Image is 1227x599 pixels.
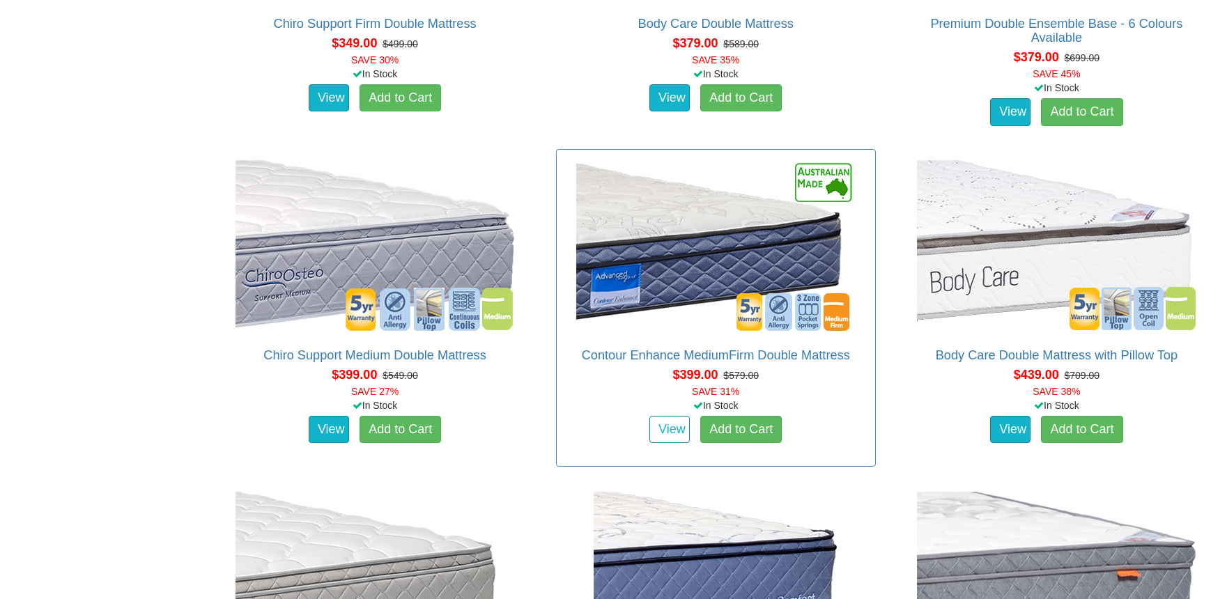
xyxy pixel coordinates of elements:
a: Add to Cart [360,84,441,112]
del: $579.00 [723,370,759,381]
a: Add to Cart [360,416,441,444]
a: Add to Cart [1041,98,1122,126]
del: $499.00 [383,38,418,49]
img: Body Care Double Mattress with Pillow Top [913,157,1199,334]
a: View [990,98,1031,126]
img: Contour Enhance MediumFirm Double Mattress [573,157,858,334]
span: $349.00 [332,36,377,50]
a: View [309,416,349,444]
span: $379.00 [672,36,718,50]
div: In Stock [553,398,879,412]
del: $699.00 [1065,52,1100,63]
font: SAVE 27% [351,386,399,397]
font: SAVE 38% [1033,386,1080,397]
span: $399.00 [672,368,718,382]
font: SAVE 35% [692,54,739,65]
a: View [649,416,690,444]
div: In Stock [894,81,1219,95]
del: $549.00 [383,370,418,381]
del: $709.00 [1065,370,1100,381]
a: Add to Cart [1041,416,1122,444]
div: In Stock [212,67,537,81]
font: SAVE 31% [692,386,739,397]
a: View [649,84,690,112]
div: In Stock [894,398,1219,412]
a: View [309,84,349,112]
a: Add to Cart [700,84,782,112]
div: In Stock [212,398,537,412]
div: In Stock [553,67,879,81]
a: Chiro Support Medium Double Mattress [263,348,486,362]
a: Chiro Support Firm Double Mattress [274,17,477,31]
img: Chiro Support Medium Double Mattress [232,157,518,334]
a: Body Care Double Mattress with Pillow Top [936,348,1178,362]
del: $589.00 [723,38,759,49]
a: View [990,416,1031,444]
a: Body Care Double Mattress [638,17,794,31]
a: Add to Cart [700,416,782,444]
span: $439.00 [1014,368,1059,382]
a: Premium Double Ensemble Base - 6 Colours Available [930,17,1182,45]
font: SAVE 45% [1033,68,1080,79]
a: Contour Enhance MediumFirm Double Mattress [582,348,850,362]
span: $379.00 [1014,50,1059,64]
font: SAVE 30% [351,54,399,65]
span: $399.00 [332,368,377,382]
